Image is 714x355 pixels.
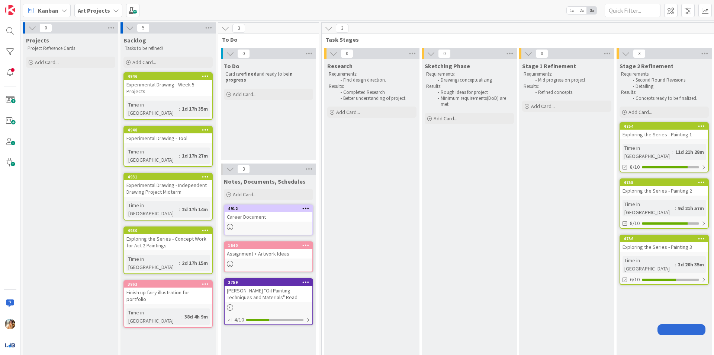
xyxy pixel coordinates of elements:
[620,186,708,196] div: Exploring the Series - Painting 2
[434,89,513,95] li: Rough ideas for project
[126,201,179,218] div: Time in [GEOGRAPHIC_DATA]
[225,279,312,302] div: 2759[PERSON_NAME] "Oil Painting Techniques and Materials" Read
[633,49,646,58] span: 3
[434,77,513,83] li: Drawing/conceptualizing
[124,234,212,250] div: Exploring the Series - Concept Work for Act 2 Paintings
[123,37,146,44] span: Backlog
[672,148,673,156] span: :
[180,205,210,213] div: 2d 17h 14m
[675,204,676,212] span: :
[225,205,312,222] div: 4912Career Document
[124,227,212,234] div: 4930
[124,174,212,180] div: 4931
[233,91,257,98] span: Add Card...
[621,89,707,95] p: Results:
[180,259,210,267] div: 2d 17h 15m
[239,71,257,77] strong: refined
[124,133,212,143] div: Experimental Drawing - Tool
[179,259,180,267] span: :
[628,77,708,83] li: Second Round Revisions
[179,105,180,113] span: :
[224,178,306,185] span: Notes, Documents, Schedules
[524,71,610,77] p: Requirements:
[675,260,676,269] span: :
[628,83,708,89] li: Detailing
[237,49,250,58] span: 0
[234,316,244,324] span: 4/10
[124,127,212,143] div: 4948Experimental Drawing - Tool
[179,152,180,160] span: :
[425,62,470,70] span: Sketching Phase
[336,89,415,95] li: Completed Research
[225,212,312,222] div: Career Document
[336,77,415,83] li: Find design direction.
[329,71,415,77] p: Requirements:
[577,7,587,14] span: 2x
[438,49,451,58] span: 0
[567,7,577,14] span: 1x
[225,242,312,259] div: 1640Assignment + Artwork Ideas
[623,256,675,273] div: Time in [GEOGRAPHIC_DATA]
[39,23,52,32] span: 0
[225,71,312,83] p: Card is and ready to be
[676,260,706,269] div: 3d 20h 35m
[228,243,312,248] div: 1640
[676,204,706,212] div: 9d 21h 57m
[587,7,597,14] span: 3x
[630,276,640,283] span: 6/10
[180,105,210,113] div: 1d 17h 35m
[620,130,708,139] div: Exploring the Series - Painting 1
[628,109,652,115] span: Add Card...
[426,83,512,89] p: Results:
[620,123,708,139] div: 4754Exploring the Series - Painting 1
[620,235,708,242] div: 4756
[124,180,212,197] div: Experimental Drawing - Independent Drawing Project Midterm
[38,6,58,15] span: Kanban
[124,227,212,250] div: 4930Exploring the Series - Concept Work for Act 2 Paintings
[329,83,415,89] p: Results:
[124,281,212,304] div: 3963Finish up fairy illustration for portfolio
[434,115,457,122] span: Add Card...
[179,205,180,213] span: :
[124,281,212,288] div: 3963
[126,148,179,164] div: Time in [GEOGRAPHIC_DATA]
[124,174,212,197] div: 4931Experimental Drawing - Independent Drawing Project Midterm
[623,200,675,216] div: Time in [GEOGRAPHIC_DATA]
[225,249,312,259] div: Assignment + Artwork Ideas
[232,24,245,33] span: 3
[128,174,212,180] div: 4931
[336,24,348,33] span: 3
[620,62,673,70] span: Stage 2 Refinement
[620,242,708,252] div: Exploring the Series - Painting 3
[137,23,149,32] span: 5
[630,219,640,227] span: 8/10
[126,255,179,271] div: Time in [GEOGRAPHIC_DATA]
[225,71,294,83] strong: in progress
[28,45,114,51] p: Project Reference Cards
[624,124,708,129] div: 4754
[630,163,640,171] span: 8/10
[126,101,179,117] div: Time in [GEOGRAPHIC_DATA]
[5,340,15,350] img: avatar
[628,95,708,101] li: Concepts ready to be finalized.
[128,282,212,287] div: 3963
[336,109,360,115] span: Add Card...
[620,179,708,196] div: 4755Exploring the Series - Painting 2
[132,59,156,66] span: Add Card...
[624,180,708,185] div: 4755
[78,7,110,14] b: Art Projects
[225,279,312,286] div: 2759
[5,5,15,15] img: Visit kanbanzone.com
[620,235,708,252] div: 4756Exploring the Series - Painting 3
[524,83,610,89] p: Results:
[183,313,210,321] div: 38d 4h 9m
[5,319,15,329] img: JF
[620,179,708,186] div: 4755
[225,286,312,302] div: [PERSON_NAME] "Oil Painting Techniques and Materials" Read
[124,80,212,96] div: Experimental Drawing - Week 5 Projects
[124,288,212,304] div: Finish up fairy illustration for portfolio
[228,206,312,211] div: 4912
[341,49,353,58] span: 0
[225,205,312,212] div: 4912
[180,152,210,160] div: 1d 17h 27m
